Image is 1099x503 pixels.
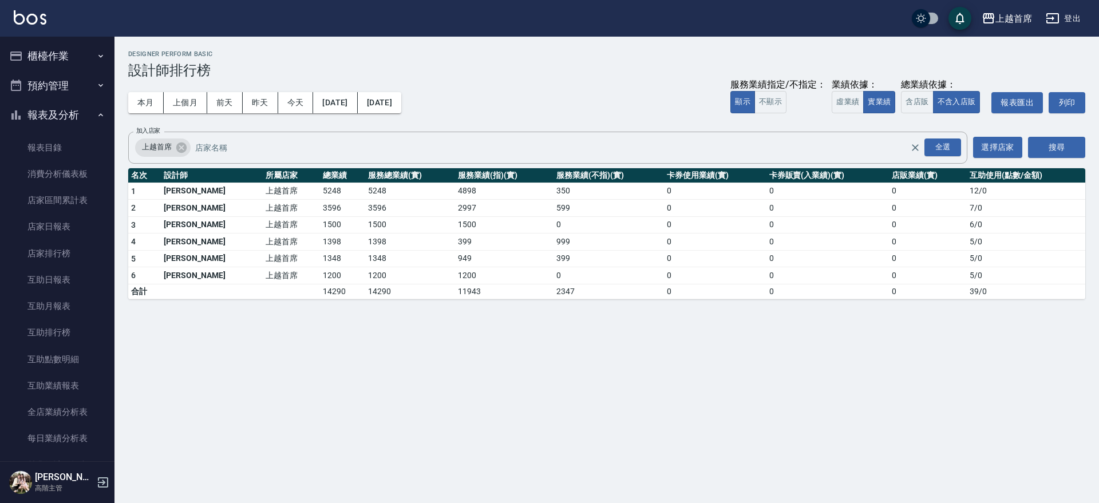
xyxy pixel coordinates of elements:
th: 店販業績(實) [889,168,967,183]
button: 前天 [207,92,243,113]
table: a dense table [128,168,1085,299]
td: 0 [664,250,766,267]
a: 店家日報表 [5,213,110,240]
button: 櫃檯作業 [5,41,110,71]
td: 0 [766,284,889,299]
input: 店家名稱 [192,137,930,157]
td: 6 / 0 [967,216,1085,233]
td: 0 [664,233,766,251]
span: 6 [131,271,136,280]
button: 顯示 [730,91,755,113]
td: 0 [664,183,766,200]
td: 0 [889,267,967,284]
td: 2347 [554,284,664,299]
span: 5 [131,254,136,263]
button: [DATE] [313,92,357,113]
button: 報表匯出 [991,92,1043,113]
td: 5 / 0 [967,233,1085,251]
span: 1 [131,187,136,196]
th: 互助使用(點數/金額) [967,168,1085,183]
td: 0 [889,284,967,299]
td: 599 [554,200,664,217]
td: 399 [554,250,664,267]
button: Clear [907,140,923,156]
td: 上越首席 [263,200,320,217]
img: Logo [14,10,46,25]
span: 2 [131,203,136,212]
span: 上越首席 [135,141,179,153]
td: 5 / 0 [967,267,1085,284]
button: Open [922,136,963,159]
button: 選擇店家 [973,137,1022,158]
th: 卡券使用業績(實) [664,168,766,183]
td: 399 [455,233,554,251]
a: 營業統計分析表 [5,452,110,478]
td: 0 [889,183,967,200]
th: 服務業績(指)(實) [455,168,554,183]
a: 互助點數明細 [5,346,110,373]
td: 1200 [320,267,365,284]
div: 上越首席 [135,138,191,157]
td: 0 [766,183,889,200]
td: 12 / 0 [967,183,1085,200]
td: 7 / 0 [967,200,1085,217]
td: 上越首席 [263,250,320,267]
td: 0 [664,216,766,233]
th: 服務業績(不指)(實) [554,168,664,183]
a: 消費分析儀表板 [5,161,110,187]
td: 0 [766,250,889,267]
p: 高階主管 [35,483,93,493]
td: 3596 [320,200,365,217]
td: 39 / 0 [967,284,1085,299]
td: 4898 [455,183,554,200]
a: 每日業績分析表 [5,425,110,451]
td: 2997 [455,200,554,217]
td: 0 [889,216,967,233]
td: 合計 [128,284,161,299]
button: 昨天 [243,92,278,113]
td: 11943 [455,284,554,299]
td: [PERSON_NAME] [161,250,263,267]
button: 上越首席 [977,7,1037,30]
td: 0 [664,200,766,217]
td: 0 [889,250,967,267]
td: 0 [664,284,766,299]
div: 業績依據： [832,79,895,91]
td: [PERSON_NAME] [161,183,263,200]
td: 1500 [320,216,365,233]
td: 1398 [365,233,455,251]
a: 店家排行榜 [5,240,110,267]
button: 搜尋 [1028,137,1085,158]
a: 互助日報表 [5,267,110,293]
td: 1348 [365,250,455,267]
button: 上個月 [164,92,207,113]
td: [PERSON_NAME] [161,267,263,284]
td: 1200 [455,267,554,284]
a: 互助排行榜 [5,319,110,346]
td: 1500 [455,216,554,233]
button: 不含入店販 [933,91,981,113]
label: 加入店家 [136,126,160,135]
h2: Designer Perform Basic [128,50,1085,58]
span: 4 [131,237,136,246]
div: 服務業績指定/不指定： [730,79,826,91]
button: 本月 [128,92,164,113]
button: 登出 [1041,8,1085,29]
a: 報表目錄 [5,134,110,161]
td: 0 [889,200,967,217]
td: 3596 [365,200,455,217]
h3: 設計師排行榜 [128,62,1085,78]
td: 5248 [365,183,455,200]
td: 上越首席 [263,183,320,200]
button: 今天 [278,92,314,113]
img: Person [9,471,32,494]
button: 預約管理 [5,71,110,101]
button: [DATE] [358,92,401,113]
a: 店家區間累計表 [5,187,110,213]
a: 互助月報表 [5,293,110,319]
td: 949 [455,250,554,267]
td: 1500 [365,216,455,233]
th: 總業績 [320,168,365,183]
td: 350 [554,183,664,200]
th: 卡券販賣(入業績)(實) [766,168,889,183]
